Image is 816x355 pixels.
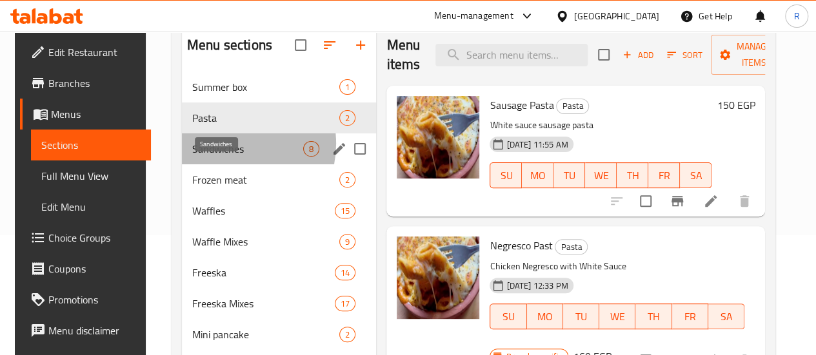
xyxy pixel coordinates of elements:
span: FR [677,307,703,326]
span: SU [495,307,521,326]
span: Add item [617,45,659,65]
button: WE [599,303,635,329]
span: 14 [335,267,355,279]
span: Pasta [192,110,339,126]
span: TH [622,166,643,185]
span: TH [641,307,666,326]
span: Select all sections [287,32,314,59]
span: Waffle Mixes [192,234,339,249]
a: Edit Restaurant [20,37,151,68]
span: Pasta [557,99,588,113]
div: items [335,296,355,311]
span: Waffles [192,203,335,218]
span: Manage items [721,39,787,71]
div: Freeska14 [182,257,376,288]
div: items [339,327,355,342]
span: 9 [340,236,355,248]
a: Edit Menu [31,191,151,222]
div: items [339,79,355,95]
div: Sandwiches8edit [182,133,376,164]
div: Summer box1 [182,72,376,102]
span: SA [713,307,739,326]
span: [DATE] 11:55 AM [501,139,573,151]
button: Add [617,45,659,65]
a: Sections [31,130,151,160]
button: TU [553,162,585,188]
span: Choice Groups [48,230,141,245]
nav: Menu sections [182,66,376,355]
div: Frozen meat2 [182,164,376,195]
button: TH [635,303,672,329]
span: Sort sections [314,30,345,61]
span: WE [604,307,630,326]
button: delete [729,186,760,216]
button: MO [522,162,553,188]
span: Freeska [192,265,335,280]
span: 2 [340,174,355,186]
button: TH [617,162,648,188]
span: Coupons [48,261,141,276]
span: Freeska Mixes [192,296,335,311]
span: 8 [304,143,319,155]
button: Manage items [711,35,797,75]
h6: 150 EGP [717,96,755,114]
div: Mini pancake [192,327,339,342]
button: SU [490,162,522,188]
span: Negresco Past [490,236,552,255]
button: SU [490,303,526,329]
div: items [339,234,355,249]
a: Branches [20,68,151,99]
span: 17 [335,298,355,310]
a: Menus [20,99,151,130]
a: Coupons [20,253,151,284]
p: Chicken Negresco with White Sauce [490,258,744,274]
button: FR [672,303,708,329]
button: FR [648,162,680,188]
div: Pasta [555,239,588,254]
span: MO [532,307,558,326]
span: Promotions [48,292,141,307]
div: Waffle Mixes9 [182,226,376,257]
span: Frozen meat [192,172,339,187]
button: MO [527,303,563,329]
button: Sort [664,45,706,65]
span: SU [495,166,517,185]
span: Edit Restaurant [48,44,141,60]
p: White sauce sausage pasta [490,117,712,133]
div: Menu-management [434,8,513,24]
h2: Menu sections [187,35,272,55]
div: Mini pancake2 [182,319,376,350]
span: Full Menu View [41,168,141,184]
span: Sections [41,137,141,153]
button: edit [330,139,349,158]
span: Menus [51,106,141,122]
button: WE [585,162,617,188]
span: Branches [48,75,141,91]
span: Sausage Pasta [490,95,553,115]
span: TU [559,166,580,185]
span: R [793,9,799,23]
div: items [335,265,355,280]
span: 2 [340,329,355,341]
button: TU [563,303,599,329]
img: Negresco Past [397,236,479,319]
img: Sausage Pasta [397,96,479,178]
span: Add [621,48,655,62]
button: SA [708,303,744,329]
div: Pasta2 [182,102,376,133]
span: MO [527,166,548,185]
button: Add section [345,30,376,61]
div: Waffles15 [182,195,376,226]
span: Pasta [555,240,587,254]
span: Sort [667,48,702,62]
button: Branch-specific-item [662,186,693,216]
span: 1 [340,81,355,93]
span: WE [590,166,612,185]
a: Promotions [20,284,151,315]
span: Sort items [659,45,711,65]
div: items [339,110,355,126]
